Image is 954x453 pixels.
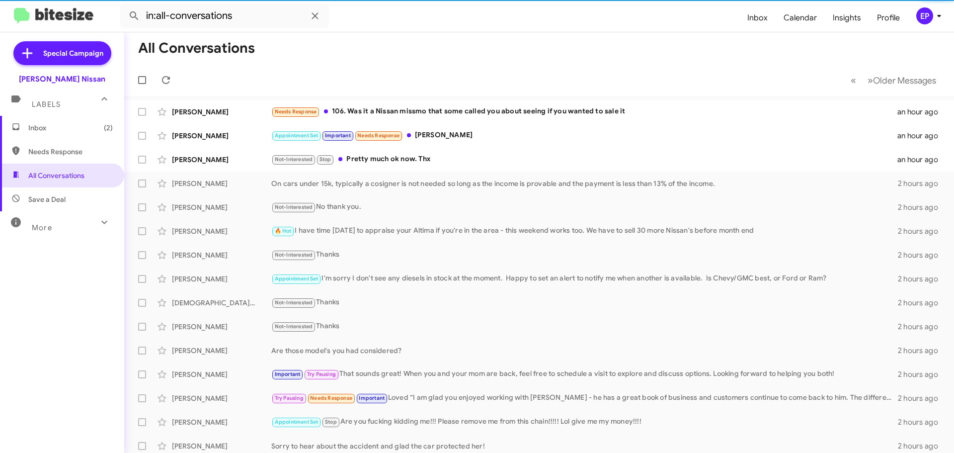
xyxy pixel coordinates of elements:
span: Not-Interested [275,252,313,258]
button: EP [908,7,943,24]
div: That sounds great! When you and your mom are back, feel free to schedule a visit to explore and d... [271,368,898,380]
span: Appointment Set [275,275,318,282]
div: 2 hours ago [898,369,946,379]
nav: Page navigation example [845,70,942,91]
div: [PERSON_NAME] [172,131,271,141]
span: Important [359,395,385,401]
h1: All Conversations [138,40,255,56]
div: EP [916,7,933,24]
span: Not-Interested [275,204,313,210]
span: Needs Response [357,132,399,139]
span: Stop [319,156,331,163]
div: I'm sorry I don't see any diesels in stock at the moment. Happy to set an alert to notify me when... [271,273,898,284]
div: 2 hours ago [898,322,946,332]
div: I have time [DATE] to appraise your Altima if you're in the area - this weekend works too. We hav... [271,225,898,237]
span: More [32,223,52,232]
button: Next [862,70,942,91]
div: 2 hours ago [898,346,946,356]
span: Try Pausing [275,395,304,401]
div: 2 hours ago [898,417,946,427]
span: Appointment Set [275,132,318,139]
div: Thanks [271,321,898,332]
div: 2 hours ago [898,179,946,188]
div: 106. Was it a Nissan missmo that some called you about seeing if you wanted to sale it [271,106,897,117]
div: 2 hours ago [898,250,946,260]
div: [PERSON_NAME] [172,441,271,451]
span: Not-Interested [275,299,313,306]
span: Save a Deal [28,194,66,204]
div: [PERSON_NAME] [172,346,271,356]
div: [PERSON_NAME] [172,202,271,212]
div: an hour ago [897,155,946,165]
span: 🔥 Hot [275,228,292,234]
span: « [851,74,856,87]
span: Not-Interested [275,323,313,330]
div: Thanks [271,249,898,261]
div: [PERSON_NAME] [271,130,897,141]
div: [PERSON_NAME] [172,179,271,188]
div: [PERSON_NAME] [172,369,271,379]
div: Loved “I am glad you enjoyed working with [PERSON_NAME] - he has a great book of business and cus... [271,392,898,404]
div: On cars under 15k, typically a cosigner is not needed so long as the income is provable and the p... [271,179,898,188]
div: [PERSON_NAME] [172,322,271,332]
div: [PERSON_NAME] [172,274,271,284]
div: [PERSON_NAME] Nissan [19,74,105,84]
div: 2 hours ago [898,298,946,308]
a: Special Campaign [13,41,111,65]
button: Previous [845,70,862,91]
span: (2) [104,123,113,133]
span: Not-Interested [275,156,313,163]
div: Sorry to hear about the accident and glad the car protected her! [271,441,898,451]
div: [PERSON_NAME] [172,155,271,165]
span: Labels [32,100,61,109]
div: Are you fucking kidding me!!! Please remove me from this chain!!!!! Lol give me my money!!!! [271,416,898,428]
span: Important [275,371,301,377]
span: Inbox [28,123,113,133]
a: Inbox [739,3,776,32]
div: 2 hours ago [898,441,946,451]
div: Pretty much ok now. Thx [271,154,897,165]
div: an hour ago [897,131,946,141]
div: 2 hours ago [898,274,946,284]
div: 2 hours ago [898,393,946,403]
span: All Conversations [28,171,84,181]
span: Needs Response [310,395,352,401]
span: » [868,74,873,87]
span: Special Campaign [43,48,103,58]
span: Needs Response [28,147,113,157]
span: Stop [325,419,337,425]
span: Older Messages [873,75,936,86]
a: Profile [869,3,908,32]
a: Calendar [776,3,825,32]
span: Try Pausing [307,371,336,377]
div: No thank you. [271,201,898,213]
div: 2 hours ago [898,202,946,212]
div: [PERSON_NAME] [172,107,271,117]
a: Insights [825,3,869,32]
span: Needs Response [275,108,317,115]
div: [PERSON_NAME] [172,226,271,236]
span: Important [325,132,351,139]
div: an hour ago [897,107,946,117]
div: [DEMOGRAPHIC_DATA][PERSON_NAME] [172,298,271,308]
span: Appointment Set [275,419,318,425]
div: 2 hours ago [898,226,946,236]
div: Thanks [271,297,898,308]
div: [PERSON_NAME] [172,417,271,427]
input: Search [120,4,329,28]
div: [PERSON_NAME] [172,393,271,403]
div: Are those model's you had considered? [271,346,898,356]
div: [PERSON_NAME] [172,250,271,260]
